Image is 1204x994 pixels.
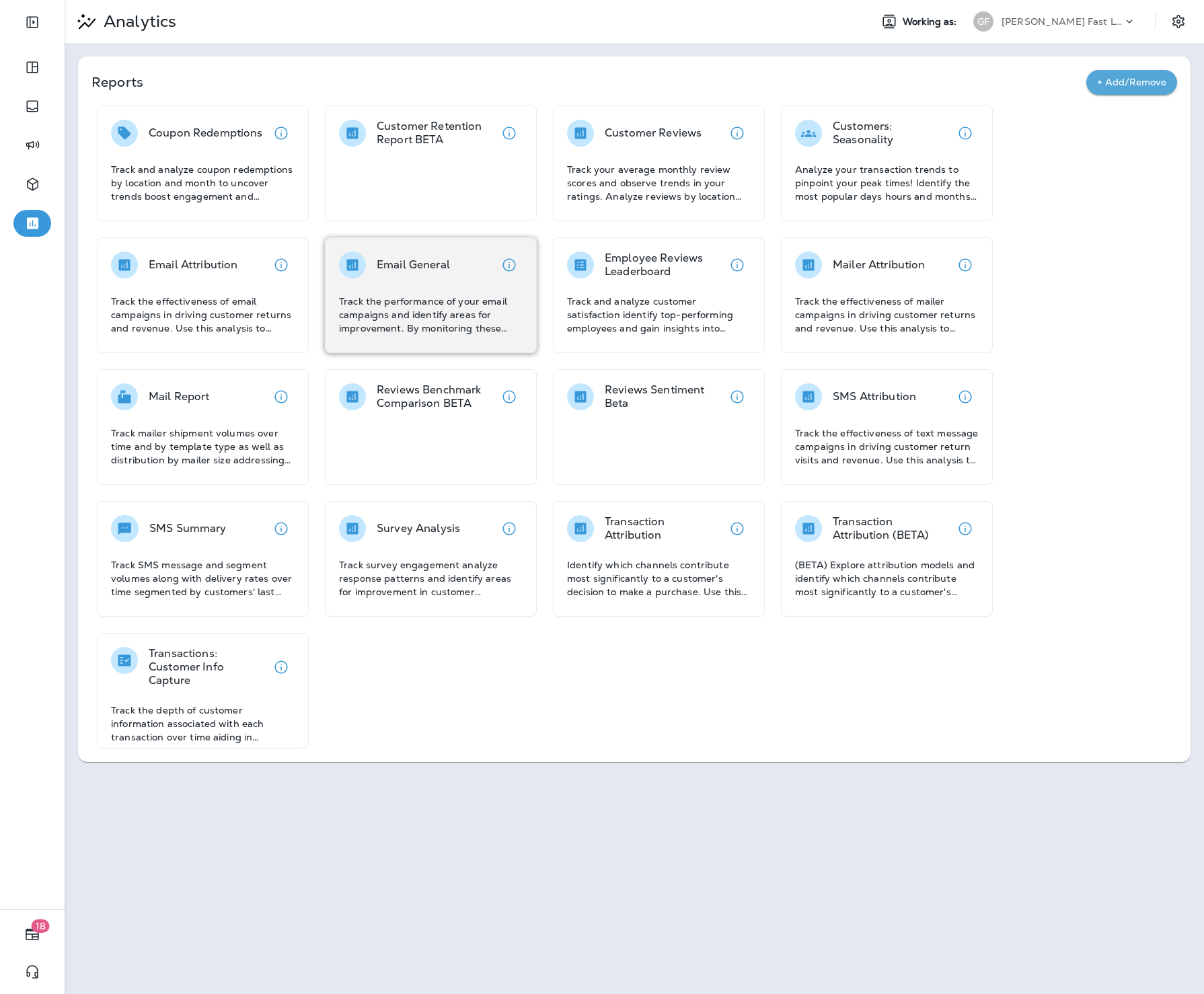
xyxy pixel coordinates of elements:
[795,558,979,599] p: (BETA) Explore attribution models and identify which channels contribute most significantly to a ...
[91,73,1086,91] p: Reports
[903,16,960,28] span: Working as:
[724,515,751,542] button: View details
[724,120,751,147] button: View details
[952,515,979,542] button: View details
[605,252,724,278] p: Employee Reviews Leaderboard
[13,921,51,948] button: 18
[268,654,295,681] button: View details
[13,9,51,36] button: Expand Sidebar
[268,515,295,542] button: View details
[724,252,751,278] button: View details
[1086,70,1177,95] button: + Add/Remove
[952,383,979,410] button: View details
[111,703,295,744] p: Track the depth of customer information associated with each transaction over time aiding in asse...
[567,295,751,335] p: Track and analyze customer satisfaction identify top-performing employees and gain insights into ...
[268,120,295,147] button: View details
[268,252,295,278] button: View details
[339,558,523,599] p: Track survey engagement analyze response patterns and identify areas for improvement in customer ...
[111,558,295,599] p: Track SMS message and segment volumes along with delivery rates over time segmented by customers'...
[339,295,523,335] p: Track the performance of your email campaigns and identify areas for improvement. By monitoring t...
[833,258,926,272] p: Mailer Attribution
[952,120,979,147] button: View details
[567,163,751,203] p: Track your average monthly review scores and observe trends in your ratings. Analyze reviews by l...
[833,120,952,147] p: Customers: Seasonality
[795,295,979,335] p: Track the effectiveness of mailer campaigns in driving customer returns and revenue. Use this ana...
[1166,9,1191,34] button: Settings
[795,163,979,203] p: Analyze your transaction trends to pinpoint your peak times! Identify the most popular days hours...
[496,383,523,410] button: View details
[795,426,979,467] p: Track the effectiveness of text message campaigns in driving customer return visits and revenue. ...
[98,11,176,32] p: Analytics
[377,522,460,535] p: Survey Analysis
[268,383,295,410] button: View details
[149,258,237,272] p: Email Attribution
[111,295,295,335] p: Track the effectiveness of email campaigns in driving customer returns and revenue. Use this anal...
[111,163,295,203] p: Track and analyze coupon redemptions by location and month to uncover trends boost engagement and...
[32,919,50,933] span: 18
[149,390,210,404] p: Mail Report
[605,383,724,410] p: Reviews Sentiment Beta
[567,558,751,599] p: Identify which channels contribute most significantly to a customer's decision to make a purchase...
[149,522,227,535] p: SMS Summary
[377,383,496,410] p: Reviews Benchmark Comparison BETA
[952,252,979,278] button: View details
[377,258,450,272] p: Email General
[496,120,523,147] button: View details
[833,515,952,542] p: Transaction Attribution (BETA)
[605,126,702,140] p: Customer Reviews
[833,390,916,404] p: SMS Attribution
[724,383,751,410] button: View details
[496,515,523,542] button: View details
[111,426,295,467] p: Track mailer shipment volumes over time and by template type as well as distribution by mailer si...
[149,647,268,687] p: Transactions: Customer Info Capture
[496,252,523,278] button: View details
[149,126,263,140] p: Coupon Redemptions
[1002,16,1123,27] p: [PERSON_NAME] Fast Lube dba [PERSON_NAME]
[605,515,724,542] p: Transaction Attribution
[377,120,496,147] p: Customer Retention Report BETA
[973,11,993,32] div: GF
